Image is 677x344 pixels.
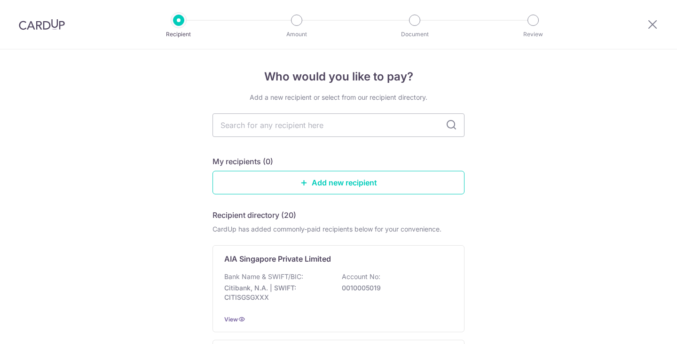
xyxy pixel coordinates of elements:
a: View [224,316,238,323]
div: Add a new recipient or select from our recipient directory. [213,93,464,102]
p: AIA Singapore Private Limited [224,253,331,264]
a: Add new recipient [213,171,464,194]
p: Citibank, N.A. | SWIFT: CITISGSGXXX [224,283,330,302]
p: Amount [262,30,331,39]
h5: My recipients (0) [213,156,273,167]
div: CardUp has added commonly-paid recipients below for your convenience. [213,224,464,234]
p: Recipient [144,30,213,39]
p: Bank Name & SWIFT/BIC: [224,272,303,281]
input: Search for any recipient here [213,113,464,137]
p: Account No: [342,272,380,281]
h5: Recipient directory (20) [213,209,296,221]
p: Review [498,30,568,39]
p: Document [380,30,449,39]
h4: Who would you like to pay? [213,68,464,85]
iframe: Opens a widget where you can find more information [617,316,668,339]
p: 0010005019 [342,283,447,293]
img: CardUp [19,19,65,30]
